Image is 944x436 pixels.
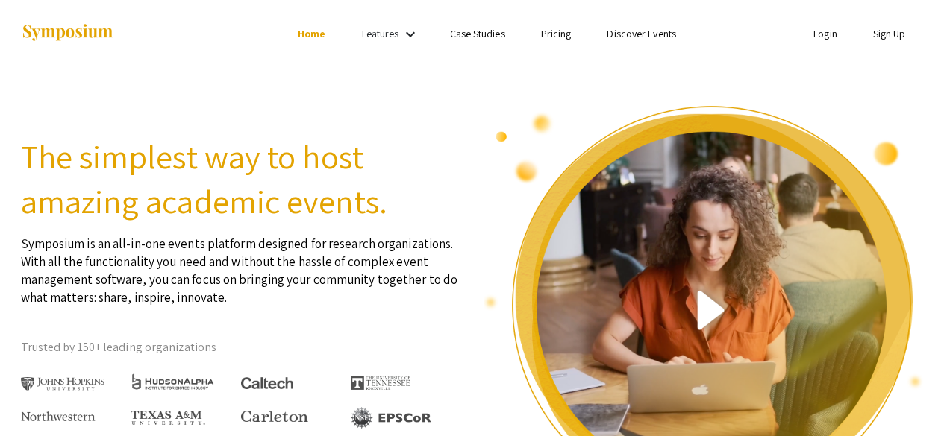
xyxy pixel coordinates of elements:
p: Symposium is an all-in-one events platform designed for research organizations. With all the func... [21,224,461,306]
p: Trusted by 150+ leading organizations [21,336,461,358]
img: Carleton [241,411,308,423]
a: Case Studies [450,27,505,40]
h2: The simplest way to host amazing academic events. [21,134,461,224]
img: Texas A&M University [131,411,205,426]
img: EPSCOR [351,407,433,429]
a: Pricing [541,27,572,40]
a: Home [298,27,325,40]
img: HudsonAlpha [131,373,215,390]
img: Caltech [241,377,293,390]
a: Sign Up [873,27,906,40]
img: Symposium by ForagerOne [21,23,114,43]
a: Discover Events [607,27,676,40]
img: The University of Tennessee [351,376,410,390]
img: Northwestern [21,411,96,420]
a: Login [813,27,837,40]
img: Johns Hopkins University [21,377,105,391]
mat-icon: Expand Features list [401,25,419,43]
a: Features [362,27,399,40]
